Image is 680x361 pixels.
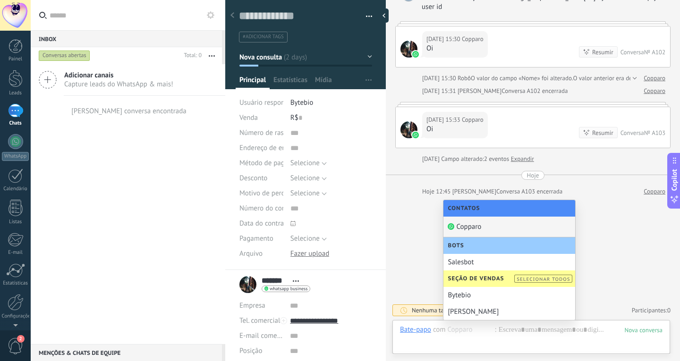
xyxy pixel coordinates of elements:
[239,313,280,328] button: Tel. comercial
[239,171,283,186] div: Desconto
[644,187,665,196] a: Copparo
[471,74,573,83] span: O valor do campo «Nome» foi alterado.
[239,144,302,151] span: Endereço de entrega
[290,110,372,126] div: R$
[517,276,570,282] span: Selecionar todos
[426,34,462,44] div: [DATE] 15:30
[400,121,417,138] span: Copparo
[239,175,267,182] span: Desconto
[495,325,496,335] span: :
[239,231,283,246] div: Pagamento
[290,174,320,183] span: Selecione
[239,205,300,212] span: Número do contrato
[667,306,671,314] span: 0
[239,156,283,171] div: Método de pagamento
[462,34,484,44] span: Copparo
[620,129,644,137] div: Conversa
[448,205,485,212] span: Contatos
[2,250,29,256] div: E-mail
[243,34,284,40] span: #adicionar tags
[239,113,258,122] span: Venda
[501,86,568,96] div: Conversa A102 encerrada
[239,328,283,344] button: E-mail comercial
[239,216,283,231] div: Data do contrato
[239,344,283,359] div: Posição
[527,171,539,180] div: Hoje
[458,74,471,82] span: Robô
[239,235,273,242] span: Pagamento
[670,169,679,191] span: Copilot
[239,316,280,325] span: Tel. comercial
[31,344,222,361] div: Menções & Chats de equipe
[239,220,290,227] span: Data do contrato
[180,51,202,60] div: Total: 0
[202,47,222,64] button: Mais
[422,74,458,83] div: [DATE] 15:30
[484,154,509,164] span: 2 eventos
[239,347,262,354] span: Posição
[592,128,613,137] div: Resumir
[64,71,173,80] span: Adicionar canais
[412,51,419,58] img: waba.svg
[270,286,307,291] span: whatsapp business
[239,190,289,197] span: Motivo de perda
[290,159,320,168] span: Selecione
[620,48,644,56] div: Conversa
[412,306,549,314] div: Nenhuma tarefa planejada, comece
[644,129,665,137] div: № A103
[644,86,665,96] a: Copparo
[239,76,266,89] span: Principal
[2,219,29,225] div: Listas
[443,287,575,303] div: Bytebio
[290,234,320,243] span: Selecione
[426,44,484,53] div: Oi
[239,126,283,141] div: Número de rastreamento
[400,41,417,58] span: Copparo
[39,50,90,61] div: Conversas abertas
[592,48,613,57] div: Resumir
[443,303,575,320] div: [PERSON_NAME]
[443,217,575,237] div: Copparo
[315,76,332,89] span: Mídia
[239,331,290,340] span: E-mail comercial
[239,201,283,216] div: Número do contrato
[422,187,452,196] div: Hoje 12:45
[17,335,25,343] span: 2
[426,125,484,134] div: Oi
[448,242,469,249] span: Bots
[290,186,327,201] button: Selecione
[2,56,29,62] div: Painel
[422,154,441,164] div: [DATE]
[64,80,173,89] span: Capture leads do WhatsApp & mais!
[511,154,534,164] a: Expandir
[443,254,575,270] div: Salesbot
[2,280,29,286] div: Estatísticas
[412,132,419,138] img: waba.svg
[452,187,496,195] span: Loja Copparo
[290,231,327,246] button: Selecione
[239,95,283,110] div: Usuário responsável
[448,223,454,230] img: waba.svg
[462,115,484,125] span: Copparo
[422,86,458,96] div: [DATE] 15:31
[2,120,29,126] div: Chats
[2,186,29,192] div: Calendário
[573,74,676,83] span: O valor anterior era de «Loja Celular 2»
[426,115,462,125] div: [DATE] 15:33
[2,90,29,96] div: Leads
[239,98,300,107] span: Usuário responsável
[632,306,671,314] a: Participantes:0
[239,250,263,257] span: Arquivo
[239,186,283,201] div: Motivo de perda
[31,30,222,47] div: Inbox
[239,129,315,136] span: Número de rastreamento
[290,98,313,107] span: Bytebio
[448,275,509,282] span: Seção de vendas
[379,8,389,23] div: ocultar
[2,313,29,319] div: Configurações
[239,141,283,156] div: Endereço de entrega
[433,325,446,335] span: com
[239,246,283,261] div: Arquivo
[239,298,283,313] div: Empresa
[458,87,501,95] span: Loja Copparo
